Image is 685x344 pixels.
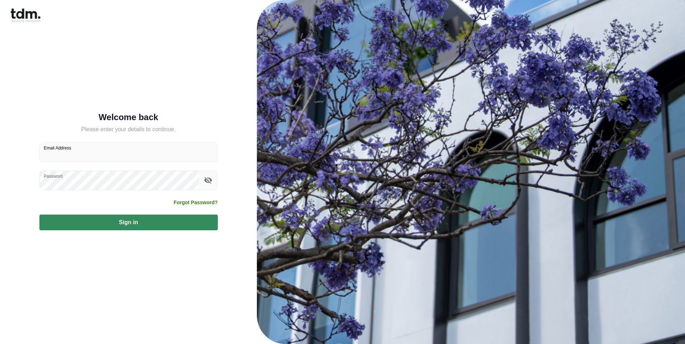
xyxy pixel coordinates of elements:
[202,174,214,186] button: toggle password visibility
[174,199,218,206] a: Forgot Password?
[44,173,63,179] label: Password
[39,215,218,230] button: Sign in
[44,145,71,151] label: Email Address
[39,125,218,134] h5: Please enter your details to continue.
[39,114,218,121] h5: Welcome back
